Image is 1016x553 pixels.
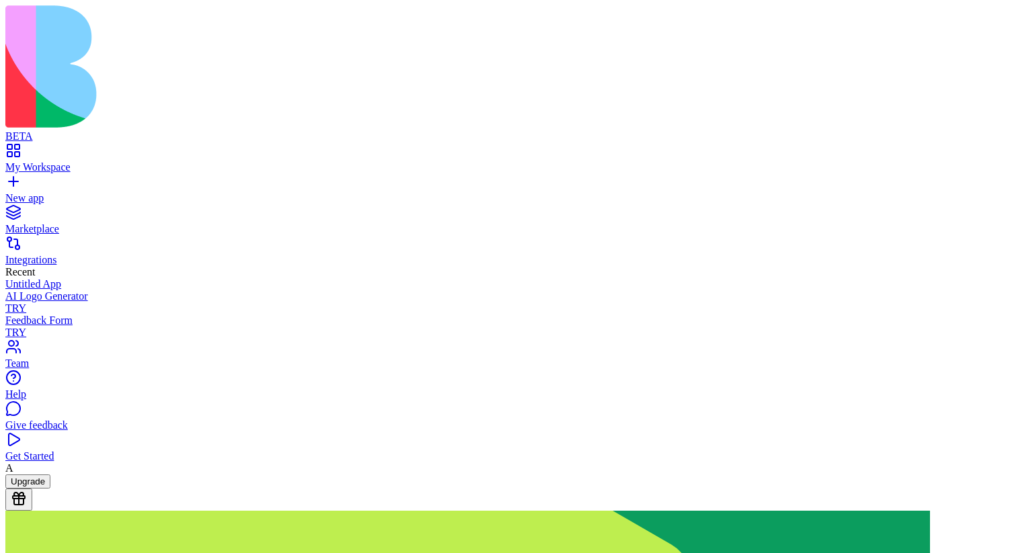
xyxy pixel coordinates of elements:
[5,407,1011,431] a: Give feedback
[5,118,1011,142] a: BETA
[5,290,1011,314] a: AI Logo GeneratorTRY
[5,388,1011,400] div: Help
[5,376,1011,400] a: Help
[5,450,1011,462] div: Get Started
[5,302,1011,314] div: TRY
[5,419,1011,431] div: Give feedback
[5,327,1011,339] div: TRY
[5,314,1011,327] div: Feedback Form
[5,5,546,128] img: logo
[5,345,1011,370] a: Team
[5,475,50,486] a: Upgrade
[5,266,35,278] span: Recent
[5,474,50,488] button: Upgrade
[5,357,1011,370] div: Team
[5,314,1011,339] a: Feedback FormTRY
[5,180,1011,204] a: New app
[5,254,1011,266] div: Integrations
[5,438,1011,462] a: Get Started
[5,290,1011,302] div: AI Logo Generator
[5,211,1011,235] a: Marketplace
[5,462,13,474] span: A
[5,278,1011,290] a: Untitled App
[5,161,1011,173] div: My Workspace
[5,242,1011,266] a: Integrations
[5,192,1011,204] div: New app
[5,130,1011,142] div: BETA
[5,223,1011,235] div: Marketplace
[5,149,1011,173] a: My Workspace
